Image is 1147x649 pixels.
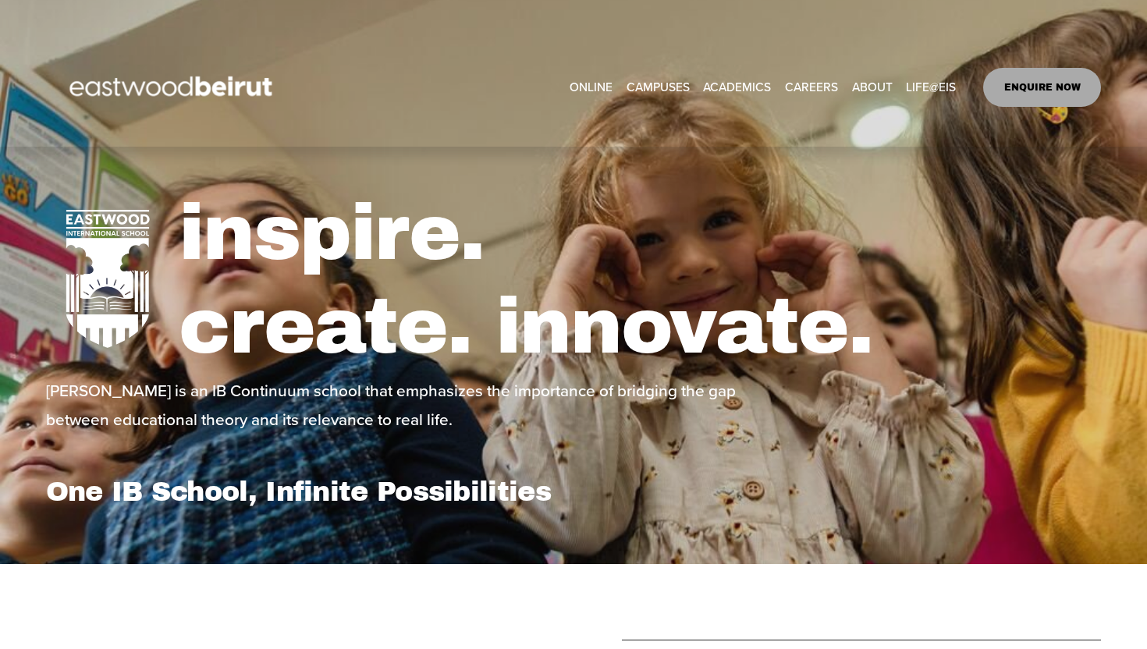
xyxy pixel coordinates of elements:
span: LIFE@EIS [906,76,956,98]
span: ABOUT [852,76,893,98]
span: CAMPUSES [627,76,690,98]
a: folder dropdown [906,75,956,99]
a: CAREERS [785,75,838,99]
a: folder dropdown [852,75,893,99]
a: folder dropdown [703,75,771,99]
a: ONLINE [570,75,613,99]
span: ACADEMICS [703,76,771,98]
h1: inspire. create. innovate. [179,186,1101,374]
h1: One IB School, Infinite Possibilities [46,475,570,508]
a: folder dropdown [627,75,690,99]
p: [PERSON_NAME] is an IB Continuum school that emphasizes the importance of bridging the gap betwee... [46,376,791,434]
a: ENQUIRE NOW [983,68,1101,107]
img: EastwoodIS Global Site [46,48,300,127]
